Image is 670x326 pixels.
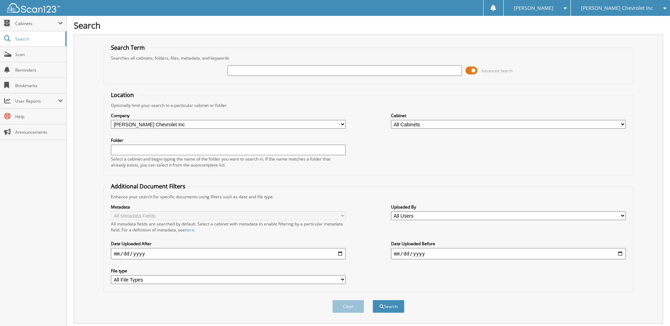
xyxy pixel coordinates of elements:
span: Advanced Search [481,68,513,73]
span: Reminders [15,67,63,73]
label: Metadata [111,204,346,210]
span: User Reports [15,98,58,104]
span: Help [15,114,63,120]
div: Searches all cabinets, folders, files, metadata, and keywords [107,55,629,61]
span: Announcements [15,129,63,135]
legend: Search Term [107,44,148,52]
span: Cabinets [15,20,58,26]
div: All metadata fields are searched by default. Select a cabinet with metadata to enable filtering b... [111,221,346,233]
label: Cabinet [391,113,626,119]
div: Select a cabinet and begin typing the name of the folder you want to search in. If the name match... [111,156,346,168]
span: [PERSON_NAME] Chevrolet Inc [581,6,653,10]
label: File type [111,268,346,274]
legend: Location [107,91,137,99]
span: Bookmarks [15,83,63,89]
label: Company [111,113,346,119]
div: Enhance your search for specific documents using filters such as date and file type. [107,194,629,200]
a: here [185,227,194,233]
input: end [391,248,626,259]
span: [PERSON_NAME] [514,6,553,10]
label: Uploaded By [391,204,626,210]
label: Date Uploaded Before [391,241,626,247]
span: Scan [15,52,63,58]
button: Search [373,300,404,313]
h1: Search [74,19,663,31]
legend: Additional Document Filters [107,182,189,190]
label: Date Uploaded After [111,241,346,247]
button: Clear [332,300,364,313]
label: Folder [111,137,346,143]
div: Optionally limit your search to a particular cabinet or folder [107,102,629,108]
span: Search [15,36,62,42]
img: scan123-logo-white.svg [7,3,60,13]
input: start [111,248,346,259]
